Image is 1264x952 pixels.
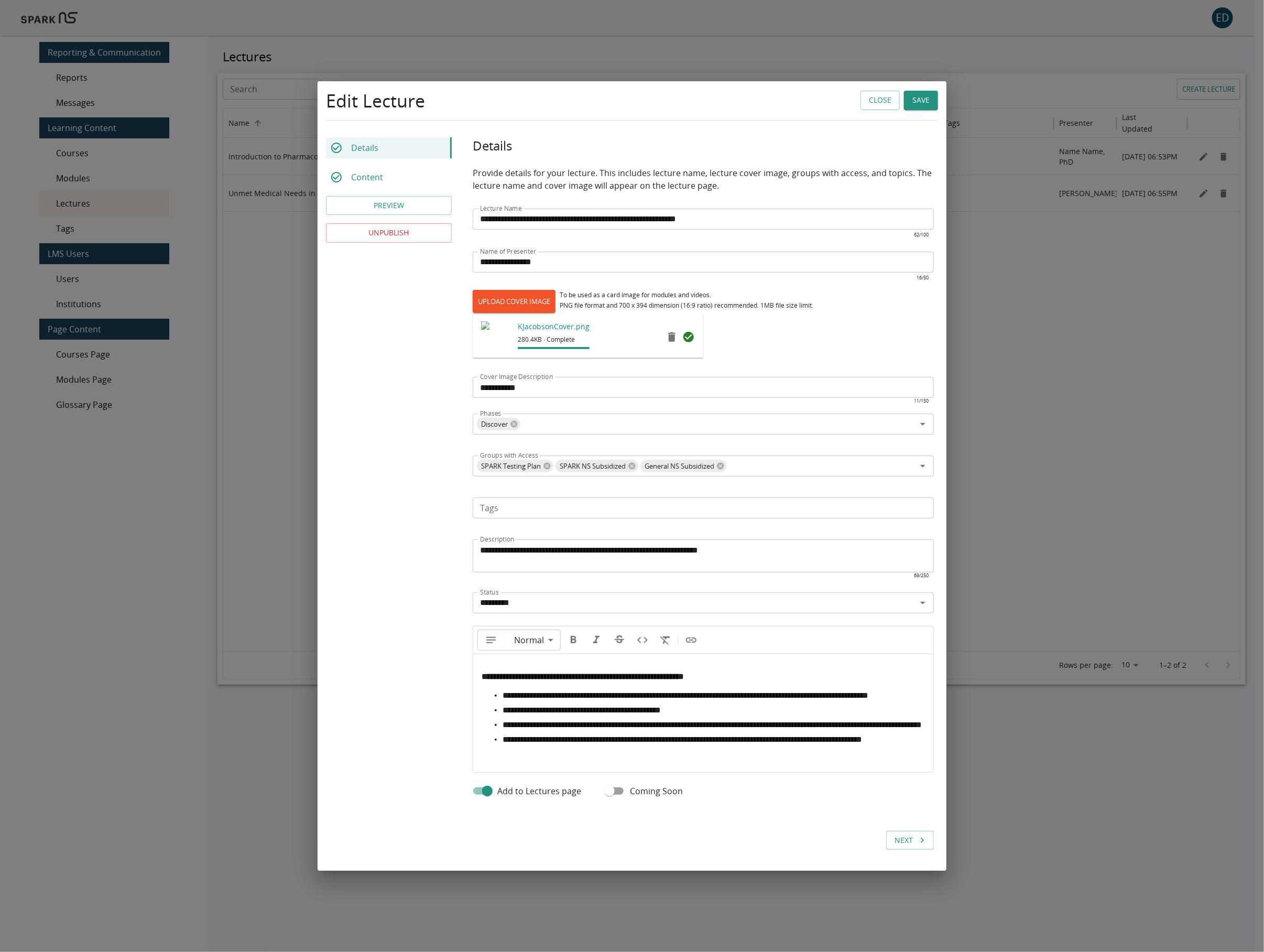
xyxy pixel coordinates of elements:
div: SPARK Testing Plan [477,460,553,472]
div: To be used as a card image for modules and videos. PNG file format and 700 x 394 dimension (16:9 ... [560,290,813,311]
p: Provide details for your lecture. This includes lecture name, lecture cover image, groups with ac... [473,163,934,196]
span: File upload progress [518,347,590,349]
button: remove [661,327,682,348]
button: Insert code [632,630,653,651]
label: Status [480,588,499,597]
p: KJacobsonCover.png [518,321,590,332]
button: Next [886,831,934,850]
label: Groups with Access [480,451,538,460]
span: Add to Lectures page [497,785,581,797]
div: Formatting Options [477,630,561,651]
h5: Details [473,137,934,154]
div: Lecture Builder Tabs [326,137,452,188]
p: Details [351,142,378,154]
div: Discover [477,418,520,430]
h4: Edit Lecture [326,90,425,112]
button: Insert link [681,630,702,651]
button: Format bold [563,630,584,651]
label: Phases [480,409,502,418]
button: Format italics [586,630,607,651]
label: Name of Presenter [480,247,536,256]
span: 280.4KB · Complete [518,334,590,345]
button: Preview [326,196,452,215]
span: Coming Soon [630,785,683,797]
button: Open [916,417,930,431]
div: General NS Subsidized [640,460,727,472]
button: Format strikethrough [609,630,630,651]
label: UPLOAD COVER IMAGE [473,290,555,313]
button: Open [916,459,930,473]
span: SPARK NS Subsidized [555,460,630,472]
p: Content [351,171,383,183]
span: General NS Subsidized [640,460,718,472]
label: Lecture Name [480,204,522,213]
label: Cover Image Description [480,372,553,381]
button: Clear formatting [655,630,676,651]
button: Close [860,91,900,110]
div: SPARK NS Subsidized [555,460,638,472]
button: UNPUBLISH [326,223,452,243]
img: https://sparklms-mediaproductionbucket-ttjvcbkz8ul7.s3.amazonaws.com/mimg/41fa4651f3f042b0af05abc... [481,321,513,353]
label: Description [480,535,515,544]
span: Normal [514,634,544,646]
span: SPARK Testing Plan [477,460,545,472]
button: Save [904,91,938,110]
span: Discover [477,418,512,430]
button: Open [916,596,930,610]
